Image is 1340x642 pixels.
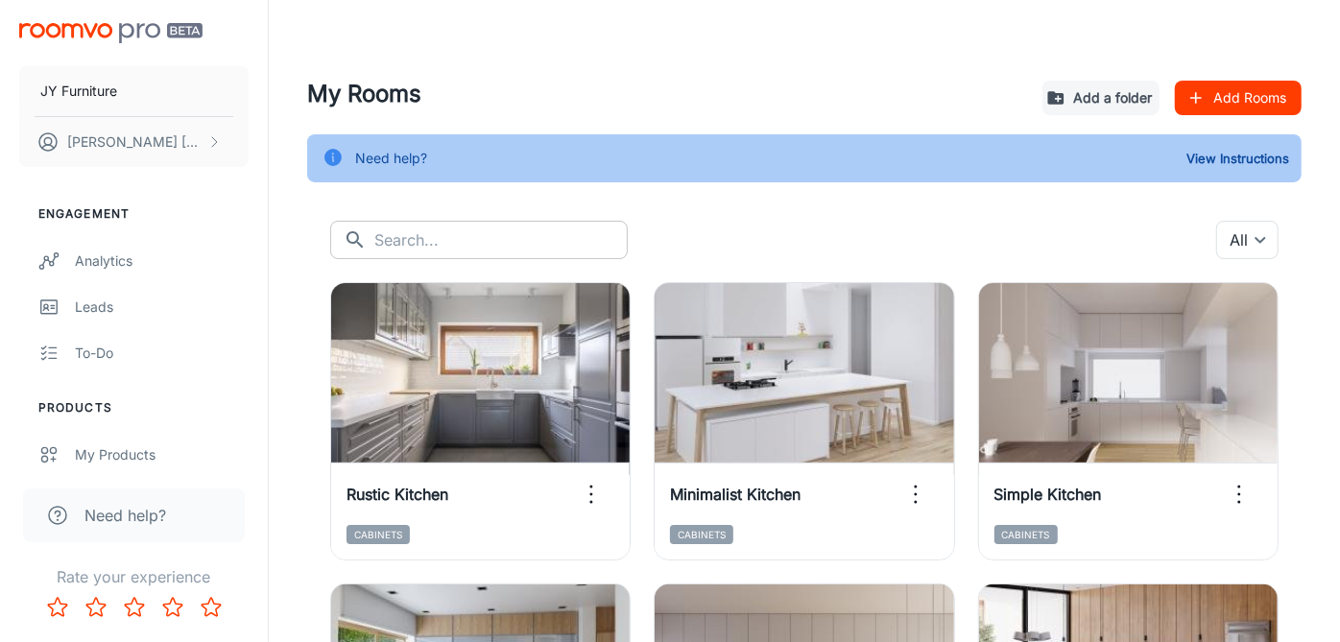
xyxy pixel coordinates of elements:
[84,504,166,527] span: Need help?
[1182,144,1294,173] button: View Instructions
[75,444,249,465] div: My Products
[1216,221,1279,259] div: All
[994,525,1058,544] span: Cabinets
[75,343,249,364] div: To-do
[1042,81,1160,115] button: Add a folder
[307,77,1027,111] h4: My Rooms
[77,588,115,627] button: Rate 2 star
[19,23,203,43] img: Roomvo PRO Beta
[355,140,427,177] div: Need help?
[154,588,192,627] button: Rate 4 star
[994,483,1102,506] h6: Simple Kitchen
[38,588,77,627] button: Rate 1 star
[67,131,203,153] p: [PERSON_NAME] [PERSON_NAME]
[192,588,230,627] button: Rate 5 star
[115,588,154,627] button: Rate 3 star
[347,525,410,544] span: Cabinets
[670,483,801,506] h6: Minimalist Kitchen
[15,565,252,588] p: Rate your experience
[40,81,117,102] p: JY Furniture
[1175,81,1302,115] button: Add Rooms
[670,525,733,544] span: Cabinets
[19,66,249,116] button: JY Furniture
[19,117,249,167] button: [PERSON_NAME] [PERSON_NAME]
[75,250,249,272] div: Analytics
[347,483,448,506] h6: Rustic Kitchen
[75,297,249,318] div: Leads
[374,221,628,259] input: Search...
